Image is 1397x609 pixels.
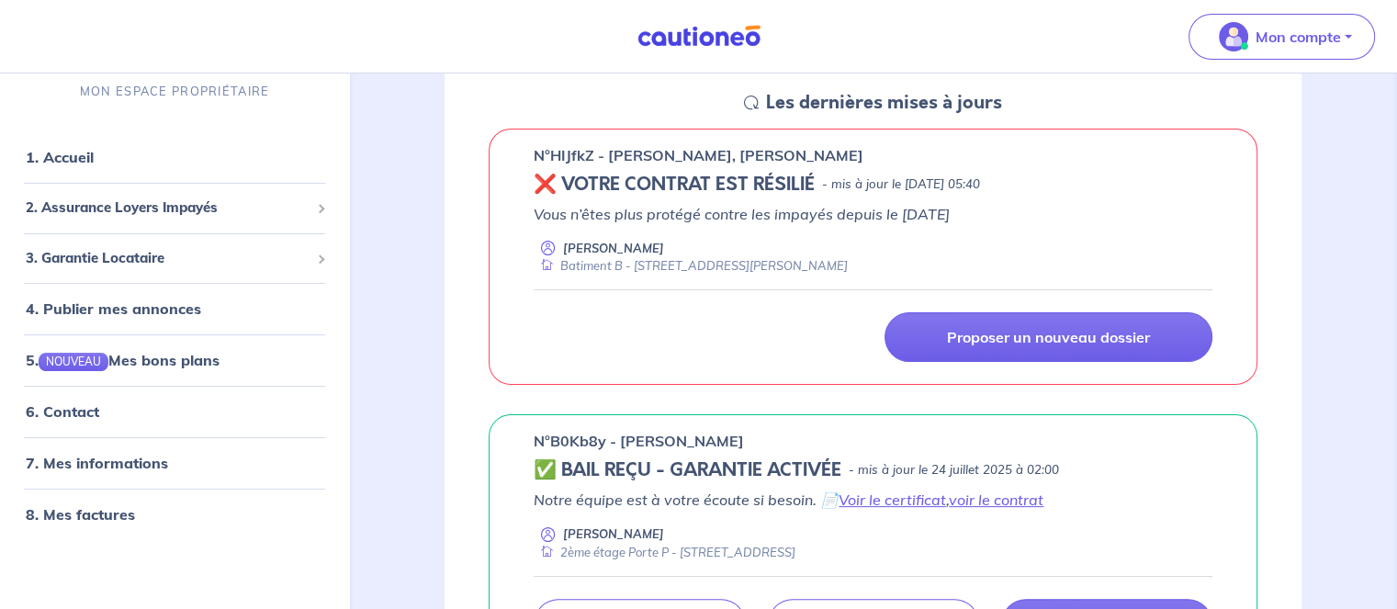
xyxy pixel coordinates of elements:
[822,175,980,194] p: - mis à jour le [DATE] 05:40
[7,290,342,327] div: 4. Publier mes annonces
[7,190,342,226] div: 2. Assurance Loyers Impayés
[534,430,744,452] p: n°B0Kb8y - [PERSON_NAME]
[534,203,1212,225] p: Vous n’êtes plus protégé contre les impayés depuis le [DATE]
[7,445,342,482] div: 7. Mes informations
[26,148,94,166] a: 1. Accueil
[26,506,135,524] a: 8. Mes factures
[534,174,1212,196] div: state: REVOKED, Context: NEW,MAYBE-CERTIFICATE,RELATIONSHIP,LESSOR-DOCUMENTS
[534,459,1212,481] div: state: CONTRACT-VALIDATED, Context: NEW,MAYBE-CERTIFICATE,ALONE,LESSOR-DOCUMENTS
[630,25,768,48] img: Cautioneo
[563,525,664,543] p: [PERSON_NAME]
[534,459,841,481] h5: ✅ BAIL REÇU - GARANTIE ACTIVÉE
[849,461,1059,479] p: - mis à jour le 24 juillet 2025 à 02:00
[534,257,848,275] div: Batiment B - [STREET_ADDRESS][PERSON_NAME]
[1256,26,1341,48] p: Mon compte
[7,139,342,175] div: 1. Accueil
[26,248,310,269] span: 3. Garantie Locataire
[26,403,99,422] a: 6. Contact
[1219,22,1248,51] img: illu_account_valid_menu.svg
[534,144,863,166] p: n°HIJfkZ - [PERSON_NAME], [PERSON_NAME]
[80,83,269,100] p: MON ESPACE PROPRIÉTAIRE
[947,328,1150,346] p: Proposer un nouveau dossier
[7,394,342,431] div: 6. Contact
[534,544,795,561] div: 2ème étage Porte P - [STREET_ADDRESS]
[534,489,1212,511] p: Notre équipe est à votre écoute si besoin. 📄 ,
[1189,14,1375,60] button: illu_account_valid_menu.svgMon compte
[766,92,1002,114] h5: Les dernières mises à jours
[949,491,1043,509] a: voir le contrat
[26,455,168,473] a: 7. Mes informations
[7,342,342,378] div: 5.NOUVEAUMes bons plans
[563,240,664,257] p: [PERSON_NAME]
[26,299,201,318] a: 4. Publier mes annonces
[534,174,815,196] h5: ❌ VOTRE CONTRAT EST RÉSILIÉ
[26,351,220,369] a: 5.NOUVEAUMes bons plans
[884,312,1212,362] a: Proposer un nouveau dossier
[7,497,342,534] div: 8. Mes factures
[26,197,310,219] span: 2. Assurance Loyers Impayés
[839,491,946,509] a: Voir le certificat
[7,241,342,276] div: 3. Garantie Locataire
